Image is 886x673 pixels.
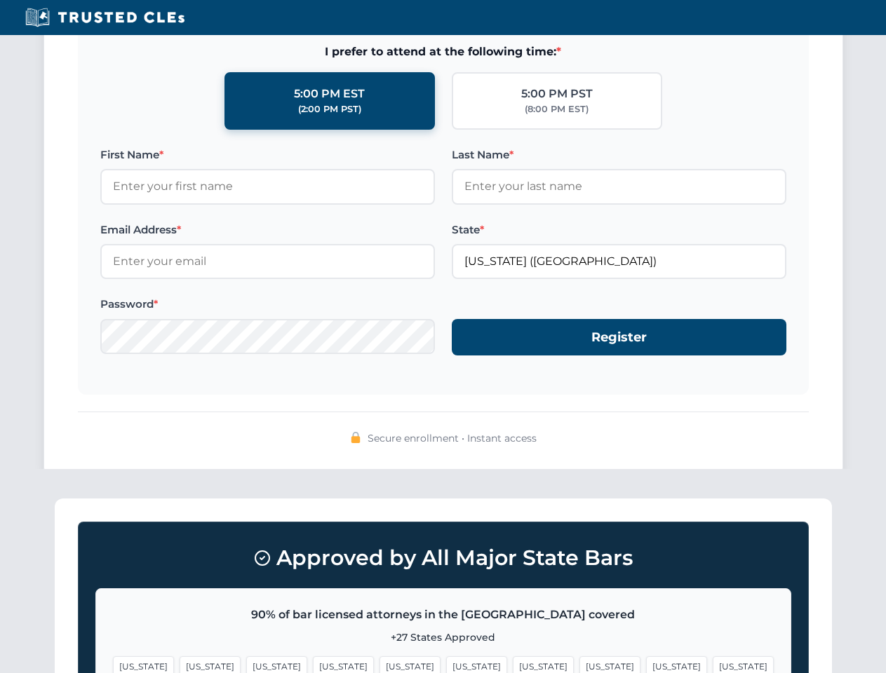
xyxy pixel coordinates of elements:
[521,85,593,103] div: 5:00 PM PST
[368,430,537,446] span: Secure enrollment • Instant access
[95,539,791,577] h3: Approved by All Major State Bars
[452,319,786,356] button: Register
[298,102,361,116] div: (2:00 PM PST)
[452,244,786,279] input: California (CA)
[294,85,365,103] div: 5:00 PM EST
[525,102,589,116] div: (8:00 PM EST)
[452,222,786,238] label: State
[21,7,189,28] img: Trusted CLEs
[100,222,435,238] label: Email Address
[350,432,361,443] img: 🔒
[452,169,786,204] input: Enter your last name
[113,606,774,624] p: 90% of bar licensed attorneys in the [GEOGRAPHIC_DATA] covered
[452,147,786,163] label: Last Name
[100,169,435,204] input: Enter your first name
[100,43,786,61] span: I prefer to attend at the following time:
[100,244,435,279] input: Enter your email
[100,296,435,313] label: Password
[100,147,435,163] label: First Name
[113,630,774,645] p: +27 States Approved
